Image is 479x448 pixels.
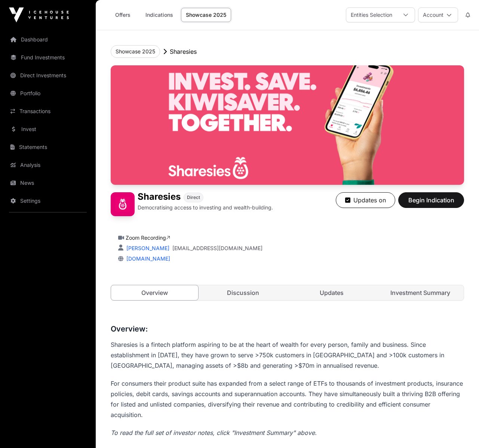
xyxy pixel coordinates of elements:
button: Account [418,7,458,22]
a: Overview [111,285,199,301]
a: Showcase 2025 [181,8,231,22]
a: [PERSON_NAME] [125,245,169,251]
a: Settings [6,193,90,209]
a: Indications [141,8,178,22]
a: [EMAIL_ADDRESS][DOMAIN_NAME] [172,245,262,252]
iframe: Chat Widget [442,412,479,448]
img: Sharesies [111,65,464,185]
span: Begin Indication [408,196,455,205]
a: Offers [108,8,138,22]
a: Fund Investments [6,49,90,66]
a: Portfolio [6,85,90,102]
h3: Overview: [111,323,464,335]
p: Democratising access to investing and wealth-building. [138,204,273,211]
img: Sharesies [111,192,135,216]
a: [DOMAIN_NAME] [123,255,170,262]
p: For consumers their product suite has expanded from a select range of ETFs to thousands of invest... [111,378,464,420]
span: Direct [187,195,200,200]
a: Investment Summary [377,285,464,300]
h1: Sharesies [138,192,181,202]
em: To read the full set of investor notes, click "Investment Summary" above. [111,429,317,436]
a: Zoom Recording [126,234,170,241]
a: Transactions [6,103,90,119]
a: News [6,175,90,191]
a: Begin Indication [398,200,464,207]
p: Sharesies [170,47,197,56]
button: Updates on [336,192,395,208]
img: Icehouse Ventures Logo [9,7,69,22]
a: Dashboard [6,31,90,48]
a: Analysis [6,157,90,173]
a: Direct Investments [6,67,90,84]
a: Updates [288,285,375,300]
button: Showcase 2025 [111,45,160,58]
div: Entities Selection [346,8,397,22]
nav: Tabs [111,285,464,300]
a: Discussion [200,285,287,300]
button: Begin Indication [398,192,464,208]
a: Invest [6,121,90,137]
p: Sharesies is a fintech platform aspiring to be at the heart of wealth for every person, family an... [111,339,464,371]
a: Statements [6,139,90,155]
